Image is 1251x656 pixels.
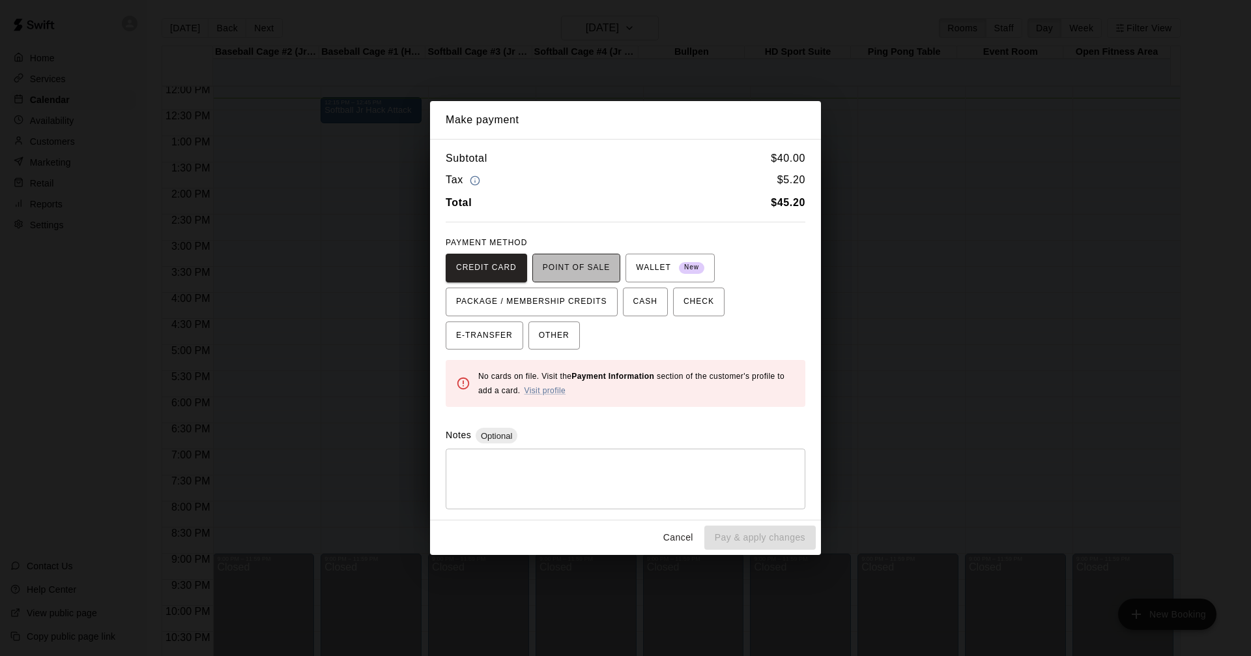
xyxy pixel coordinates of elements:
span: OTHER [539,325,569,346]
b: Total [446,197,472,208]
span: CASH [633,291,657,312]
h6: Subtotal [446,150,487,167]
span: No cards on file. Visit the section of the customer's profile to add a card. [478,372,784,395]
a: Visit profile [524,386,566,395]
h2: Make payment [430,101,821,139]
button: WALLET New [625,254,715,282]
span: New [679,259,704,276]
button: POINT OF SALE [532,254,620,282]
span: CHECK [683,291,714,312]
b: $ 45.20 [771,197,805,208]
button: E-TRANSFER [446,321,523,350]
span: WALLET [636,258,704,278]
span: POINT OF SALE [543,258,610,278]
span: CREDIT CARD [456,258,517,278]
span: Optional [476,431,517,441]
span: PAYMENT METHOD [446,238,527,247]
span: E-TRANSFER [456,325,513,346]
button: CHECK [673,288,725,316]
button: PACKAGE / MEMBERSHIP CREDITS [446,288,618,316]
button: CREDIT CARD [446,254,527,282]
button: Cancel [657,526,699,550]
h6: $ 40.00 [771,150,805,167]
label: Notes [446,430,471,440]
h6: $ 5.20 [777,171,805,189]
h6: Tax [446,171,483,189]
span: PACKAGE / MEMBERSHIP CREDITS [456,291,607,312]
b: Payment Information [571,372,654,381]
button: CASH [623,288,668,316]
button: OTHER [528,321,580,350]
